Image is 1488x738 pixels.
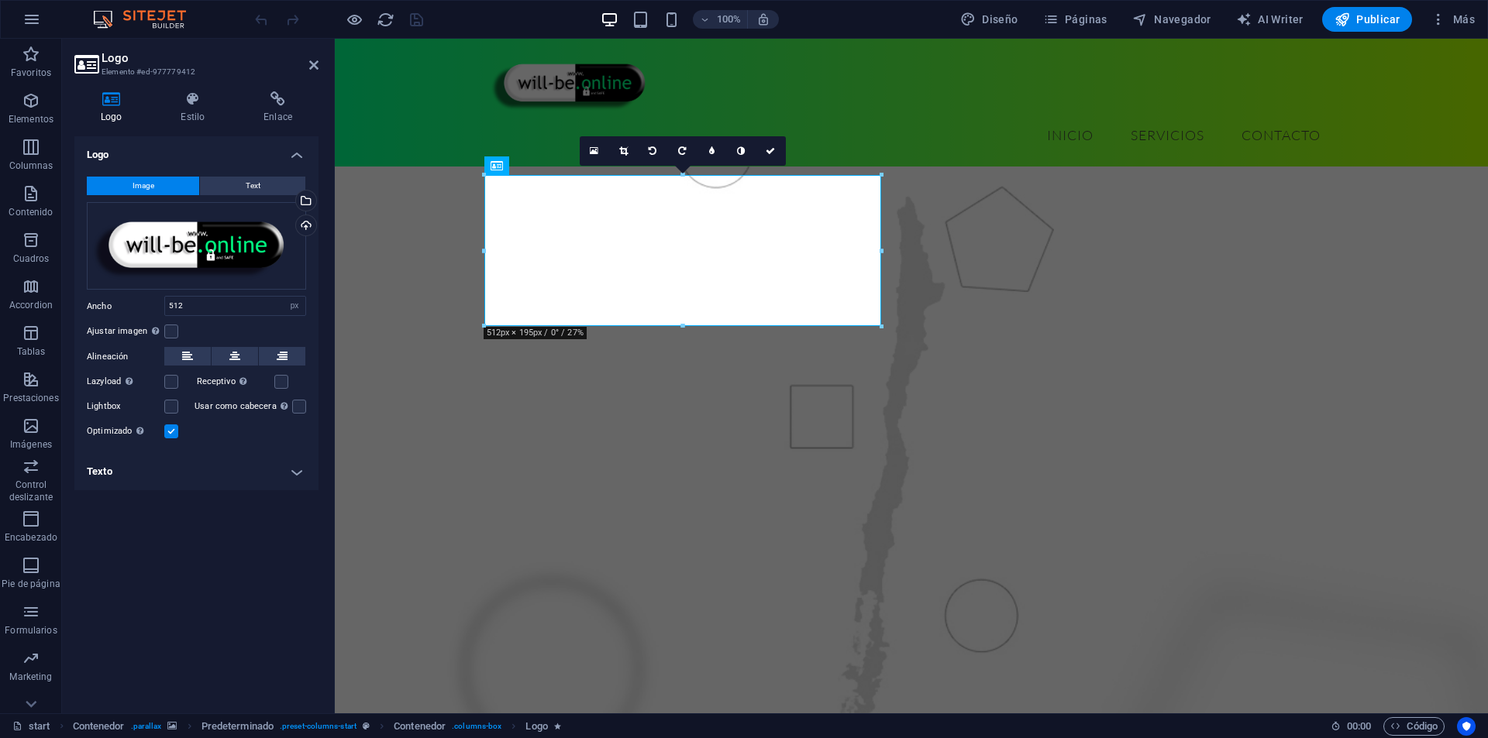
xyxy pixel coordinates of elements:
button: Usercentrics [1457,717,1476,736]
p: Imágenes [10,438,52,451]
nav: breadcrumb [73,717,561,736]
button: Image [87,177,199,195]
button: Diseño [954,7,1025,32]
button: Navegador [1126,7,1218,32]
h6: 100% [716,10,741,29]
button: Más [1424,7,1481,32]
p: Elementos [9,113,53,125]
button: reload [376,10,394,29]
span: AI Writer [1236,12,1304,27]
p: Columnas [9,160,53,172]
span: Navegador [1132,12,1211,27]
p: Cuadros [13,252,50,265]
span: Más [1431,12,1475,27]
p: Encabezado [5,531,57,544]
label: Lightbox [87,397,164,416]
div: Diseño (Ctrl+Alt+Y) [954,7,1025,32]
img: Editor Logo [89,10,205,29]
h2: Logo [102,51,319,65]
span: . preset-columns-start [280,717,356,736]
p: Prestaciones [3,392,58,404]
label: Ajustar imagen [87,322,164,341]
i: Este elemento contiene un fondo [167,722,177,730]
label: Optimizado [87,422,164,441]
span: Diseño [960,12,1018,27]
button: Páginas [1037,7,1114,32]
span: Haz clic para seleccionar y doble clic para editar [73,717,125,736]
button: 100% [693,10,748,29]
span: : [1358,720,1360,732]
span: Páginas [1043,12,1107,27]
label: Usar como cabecera [195,397,292,416]
label: Lazyload [87,372,164,391]
i: Volver a cargar página [377,11,394,29]
p: Contenido [9,206,53,218]
span: 00 00 [1347,717,1371,736]
p: Favoritos [11,67,51,79]
h4: Enlace [237,91,319,124]
button: Haz clic para salir del modo de previsualización y seguir editando [345,10,363,29]
p: Pie de página [2,578,60,590]
span: . columns-box [452,717,501,736]
a: Modo de recorte [609,136,639,166]
a: Escala de grises [727,136,756,166]
button: Publicar [1322,7,1413,32]
span: Haz clic para seleccionar y doble clic para editar [394,717,446,736]
a: Haz clic para cancelar la selección y doble clic para abrir páginas [12,717,50,736]
button: Código [1383,717,1445,736]
i: El elemento contiene una animación [554,722,561,730]
a: Confirmar ( Ctrl ⏎ ) [756,136,786,166]
a: Selecciona archivos del administrador de archivos, de la galería de fotos o carga archivo(s) [580,136,609,166]
span: Image [133,177,154,195]
p: Accordion [9,299,53,311]
button: Text [200,177,305,195]
h4: Estilo [154,91,237,124]
h3: Elemento #ed-977779412 [102,65,288,79]
i: Este elemento es un preajuste personalizable [363,722,370,730]
a: Desenfoque [697,136,727,166]
h4: Logo [74,136,319,164]
button: AI Writer [1230,7,1310,32]
span: Publicar [1335,12,1400,27]
h4: Logo [74,91,154,124]
a: Girar 90° a la izquierda [639,136,668,166]
span: Haz clic para seleccionar y doble clic para editar [525,717,547,736]
div: will-be.online-LOGO-muiURnZRLehmOt8C-m3hyA.png [87,202,306,290]
span: Código [1390,717,1438,736]
p: Marketing [9,671,52,683]
label: Ancho [87,302,164,311]
a: Girar 90° a la derecha [668,136,697,166]
span: Text [246,177,260,195]
label: Alineación [87,348,164,366]
p: Tablas [17,345,46,358]
span: . parallax [131,717,162,736]
i: Al redimensionar, ajustar el nivel de zoom automáticamente para ajustarse al dispositivo elegido. [756,12,770,26]
label: Receptivo [197,372,274,391]
h4: Texto [74,453,319,490]
span: Haz clic para seleccionar y doble clic para editar [201,717,274,736]
p: Formularios [5,624,57,637]
h6: Tiempo de la sesión [1331,717,1372,736]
